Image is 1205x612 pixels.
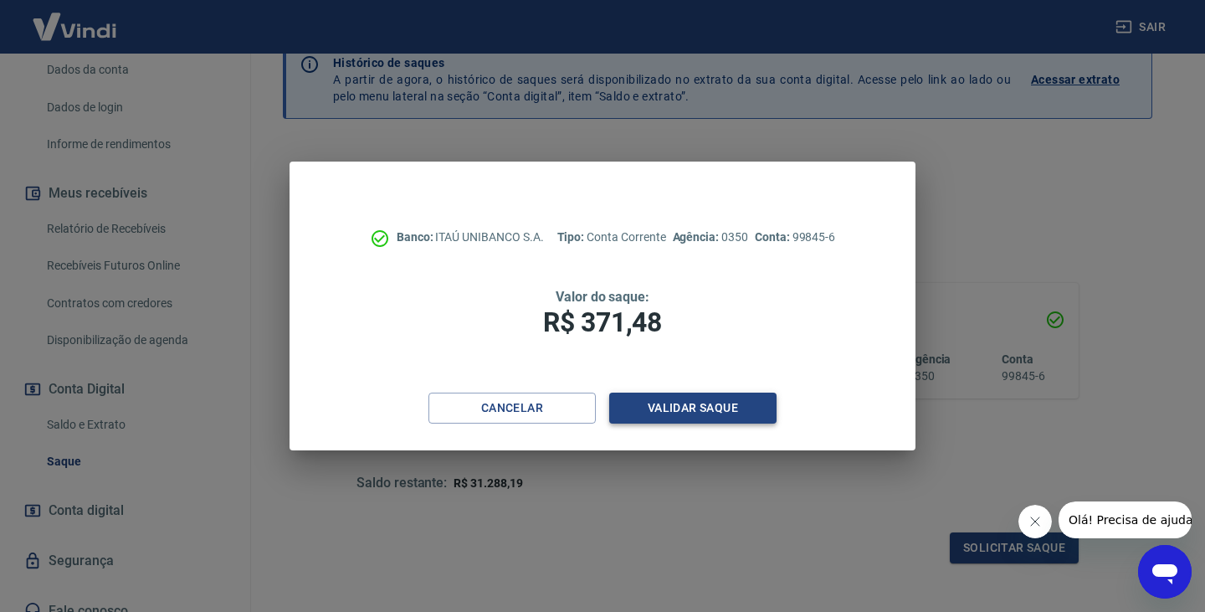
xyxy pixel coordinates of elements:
[673,229,748,246] p: 0350
[673,230,722,244] span: Agência:
[755,229,835,246] p: 99845-6
[556,289,649,305] span: Valor do saque:
[557,229,666,246] p: Conta Corrente
[609,393,777,424] button: Validar saque
[1018,505,1052,538] iframe: Fechar mensagem
[397,230,436,244] span: Banco:
[428,393,596,424] button: Cancelar
[10,12,141,25] span: Olá! Precisa de ajuda?
[1059,501,1192,538] iframe: Mensagem da empresa
[397,229,544,246] p: ITAÚ UNIBANCO S.A.
[755,230,792,244] span: Conta:
[543,306,662,338] span: R$ 371,48
[1138,545,1192,599] iframe: Botão para abrir a janela de mensagens
[557,230,587,244] span: Tipo:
